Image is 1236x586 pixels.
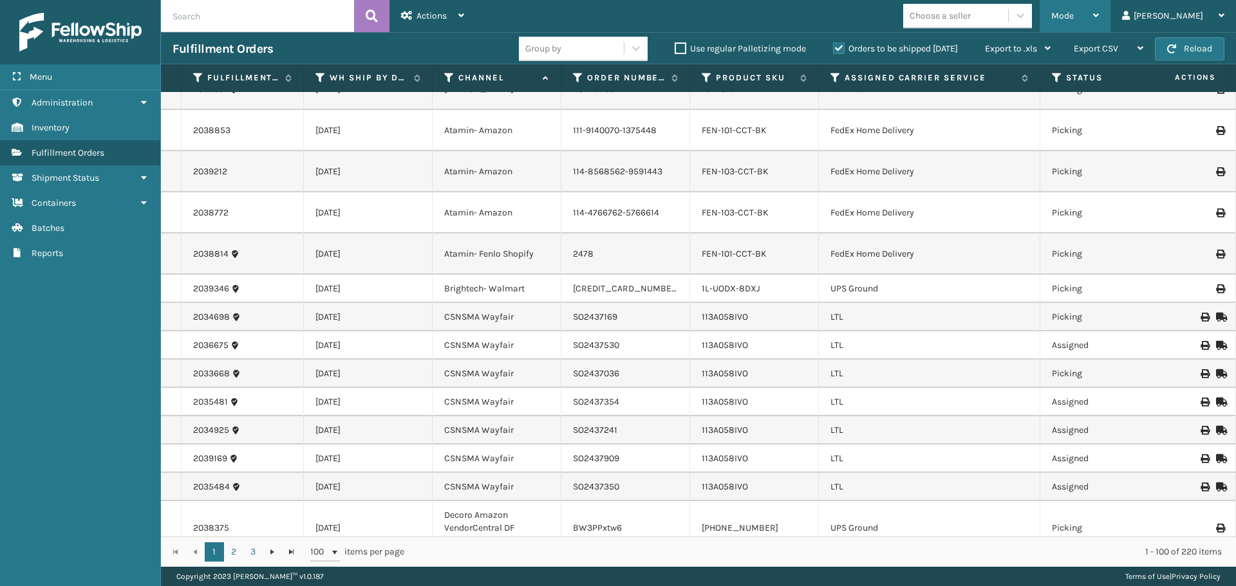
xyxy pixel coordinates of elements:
[819,151,1040,192] td: FedEx Home Delivery
[1125,567,1221,586] div: |
[702,425,748,435] a: 113A058IVO
[1216,482,1224,491] i: Mark as Shipped
[1040,275,1169,303] td: Picking
[1216,313,1224,322] i: Mark as Shipped
[433,331,561,360] td: CSNSMA Wayfair
[702,125,767,136] a: FEN-101-CCT-BK
[304,233,433,275] td: [DATE]
[193,165,227,178] a: 2039212
[1216,398,1224,407] i: Mark as Shipped
[587,72,665,84] label: Order Number
[1155,37,1224,60] button: Reload
[1216,369,1224,378] i: Mark as Shipped
[702,283,760,294] a: 1L-UODX-8DXJ
[310,542,404,562] span: items per page
[833,43,958,54] label: Orders to be shipped [DATE]
[1216,126,1224,135] i: Print Label
[176,567,324,586] p: Copyright 2023 [PERSON_NAME]™ v 1.0.187
[433,444,561,473] td: CSNSMA Wayfair
[32,223,64,233] span: Batches
[267,547,277,557] span: Go to the next page
[1040,151,1169,192] td: Picking
[561,303,690,331] td: SO2437169
[1201,482,1208,491] i: Print BOL
[819,233,1040,275] td: FedEx Home Delivery
[819,303,1040,331] td: LTL
[702,340,748,351] a: 113A058IVO
[1216,524,1224,533] i: Print Label
[1040,473,1169,501] td: Assigned
[1074,43,1118,54] span: Export CSV
[819,416,1040,444] td: LTL
[561,151,690,192] td: 114-8568562-9591443
[819,473,1040,501] td: LTL
[819,501,1040,555] td: UPS Ground
[1216,250,1224,259] i: Print Label
[561,388,690,416] td: SO2437354
[702,207,769,218] a: FEN-103-CCT-BK
[1201,454,1208,463] i: Print BOL
[304,388,433,416] td: [DATE]
[193,206,229,219] a: 2038772
[716,72,794,84] label: Product SKU
[702,368,748,379] a: 113A058IVO
[1051,10,1074,21] span: Mode
[702,166,769,177] a: FEN-103-CCT-BK
[207,72,279,84] label: Fulfillment Order Id
[910,9,971,23] div: Choose a seller
[1201,426,1208,435] i: Print BOL
[32,172,99,183] span: Shipment Status
[310,545,330,558] span: 100
[263,542,282,562] a: Go to the next page
[819,192,1040,233] td: FedEx Home Delivery
[1040,360,1169,388] td: Picking
[1040,110,1169,151] td: Picking
[1040,388,1169,416] td: Assigned
[433,473,561,501] td: CSNSMA Wayfair
[1201,369,1208,378] i: Print BOL
[458,72,536,84] label: Channel
[304,444,433,473] td: [DATE]
[205,542,224,562] a: 1
[32,147,104,158] span: Fulfillment Orders
[525,42,561,55] div: Group by
[304,303,433,331] td: [DATE]
[304,275,433,303] td: [DATE]
[1040,303,1169,331] td: Picking
[1040,416,1169,444] td: Assigned
[32,97,93,108] span: Administration
[1134,67,1224,88] span: Actions
[224,542,243,562] a: 2
[702,396,748,407] a: 113A058IVO
[32,197,76,208] span: Containers
[702,481,748,492] a: 113A058IVO
[193,311,230,324] a: 2034698
[304,473,433,501] td: [DATE]
[702,453,748,464] a: 113A058IVO
[1201,398,1208,407] i: Print BOL
[304,110,433,151] td: [DATE]
[675,43,806,54] label: Use regular Palletizing mode
[243,542,263,562] a: 3
[304,501,433,555] td: [DATE]
[985,43,1037,54] span: Export to .xls
[561,444,690,473] td: SO2437909
[1040,331,1169,360] td: Assigned
[193,396,228,408] a: 2035481
[1216,167,1224,176] i: Print Label
[433,416,561,444] td: CSNSMA Wayfair
[193,248,229,261] a: 2038814
[193,282,229,295] a: 2039346
[702,248,767,259] a: FEN-101-CCT-BK
[1216,426,1224,435] i: Mark as Shipped
[1040,233,1169,275] td: Picking
[1040,501,1169,555] td: Picking
[1125,572,1170,581] a: Terms of Use
[193,124,230,137] a: 2038853
[702,311,748,322] a: 113A058IVO
[819,444,1040,473] td: LTL
[32,122,70,133] span: Inventory
[304,331,433,360] td: [DATE]
[433,275,561,303] td: Brightech- Walmart
[819,275,1040,303] td: UPS Ground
